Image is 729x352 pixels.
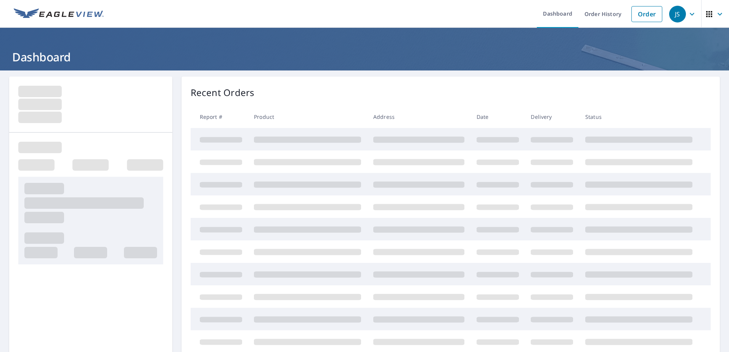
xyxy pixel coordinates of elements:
h1: Dashboard [9,49,720,65]
th: Product [248,106,367,128]
img: EV Logo [14,8,104,20]
th: Delivery [525,106,579,128]
a: Order [631,6,662,22]
th: Status [579,106,698,128]
p: Recent Orders [191,86,255,99]
th: Address [367,106,470,128]
div: JS [669,6,686,22]
th: Report # [191,106,248,128]
th: Date [470,106,525,128]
